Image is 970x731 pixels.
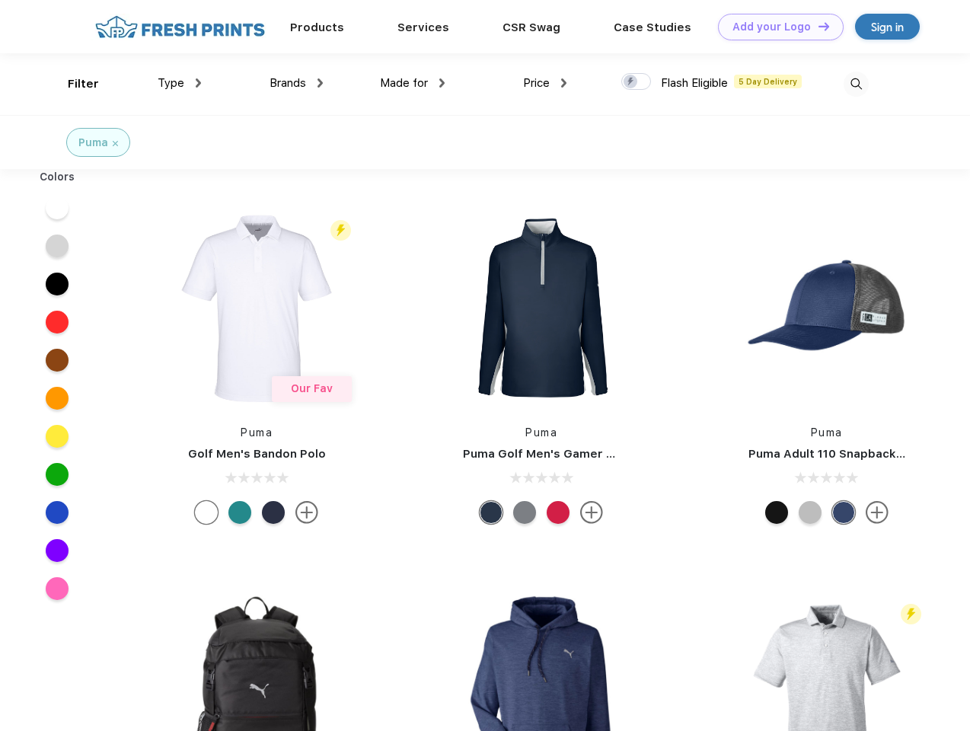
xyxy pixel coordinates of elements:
[28,169,87,185] div: Colors
[818,22,829,30] img: DT
[811,426,843,439] a: Puma
[480,501,503,524] div: Navy Blazer
[317,78,323,88] img: dropdown.png
[158,76,184,90] span: Type
[380,76,428,90] span: Made for
[155,207,358,410] img: func=resize&h=266
[440,207,643,410] img: func=resize&h=266
[295,501,318,524] img: more.svg
[901,604,921,624] img: flash_active_toggle.svg
[661,76,728,90] span: Flash Eligible
[734,75,802,88] span: 5 Day Delivery
[195,501,218,524] div: Bright White
[68,75,99,93] div: Filter
[580,501,603,524] img: more.svg
[228,501,251,524] div: Green Lagoon
[241,426,273,439] a: Puma
[525,426,557,439] a: Puma
[113,141,118,146] img: filter_cancel.svg
[196,78,201,88] img: dropdown.png
[523,76,550,90] span: Price
[855,14,920,40] a: Sign in
[871,18,904,36] div: Sign in
[503,21,560,34] a: CSR Swag
[330,220,351,241] img: flash_active_toggle.svg
[397,21,449,34] a: Services
[291,382,333,394] span: Our Fav
[844,72,869,97] img: desktop_search.svg
[91,14,270,40] img: fo%20logo%202.webp
[832,501,855,524] div: Peacoat with Qut Shd
[513,501,536,524] div: Quiet Shade
[765,501,788,524] div: Pma Blk with Pma Blk
[561,78,566,88] img: dropdown.png
[290,21,344,34] a: Products
[547,501,570,524] div: Ski Patrol
[262,501,285,524] div: Navy Blazer
[439,78,445,88] img: dropdown.png
[732,21,811,34] div: Add your Logo
[270,76,306,90] span: Brands
[78,135,108,151] div: Puma
[726,207,928,410] img: func=resize&h=266
[866,501,889,524] img: more.svg
[463,447,704,461] a: Puma Golf Men's Gamer Golf Quarter-Zip
[188,447,326,461] a: Golf Men's Bandon Polo
[799,501,822,524] div: Quarry with Brt Whit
